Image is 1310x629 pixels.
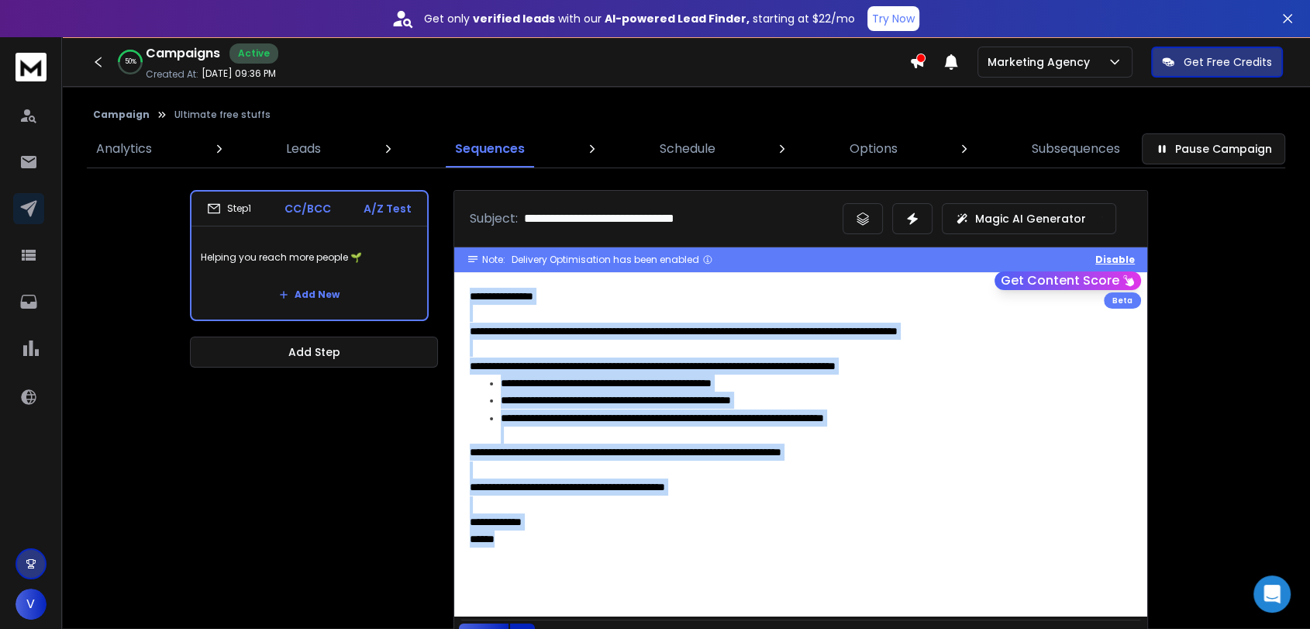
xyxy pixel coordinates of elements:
p: Try Now [872,11,915,26]
div: Beta [1104,292,1141,309]
p: Leads [286,140,321,158]
div: Active [229,43,278,64]
p: Schedule [660,140,715,158]
a: Sequences [446,130,534,168]
button: Get Free Credits [1151,47,1283,78]
div: Open Intercom Messenger [1253,575,1291,613]
p: Sequences [455,140,525,158]
p: Subject: [470,209,518,228]
p: Get only with our starting at $22/mo [424,11,855,26]
h1: Campaigns [146,44,220,63]
div: Step 1 [207,202,251,216]
p: Get Free Credits [1184,54,1272,70]
a: Options [840,130,907,168]
li: Step1CC/BCCA/Z TestHelping you reach more people 🌱Add New [190,190,429,321]
button: Add New [267,279,352,310]
p: Ultimate free stuffs [174,109,271,121]
p: Options [850,140,898,158]
p: 50 % [125,57,136,67]
button: Get Content Score [995,271,1141,290]
p: Created At: [146,68,198,81]
p: A/Z Test [364,201,412,216]
button: Try Now [867,6,919,31]
button: Pause Campaign [1142,133,1285,164]
span: Note: [482,254,505,266]
p: CC/BCC [284,201,331,216]
button: Magic AI Generator [942,203,1116,234]
button: V [16,589,47,620]
button: Add Step [190,337,438,368]
p: Analytics [96,140,152,158]
p: Helping you reach more people 🌱 [201,236,418,279]
a: Leads [277,130,330,168]
div: Delivery Optimisation has been enabled [512,254,713,266]
p: [DATE] 09:36 PM [202,67,276,80]
p: Subsequences [1032,140,1120,158]
a: Schedule [650,130,725,168]
strong: AI-powered Lead Finder, [605,11,750,26]
button: Campaign [93,109,150,121]
img: logo [16,53,47,81]
a: Analytics [87,130,161,168]
a: Subsequences [1022,130,1129,168]
p: Marketing Agency [988,54,1096,70]
button: Disable [1095,254,1135,266]
p: Magic AI Generator [975,211,1086,226]
strong: verified leads [473,11,555,26]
